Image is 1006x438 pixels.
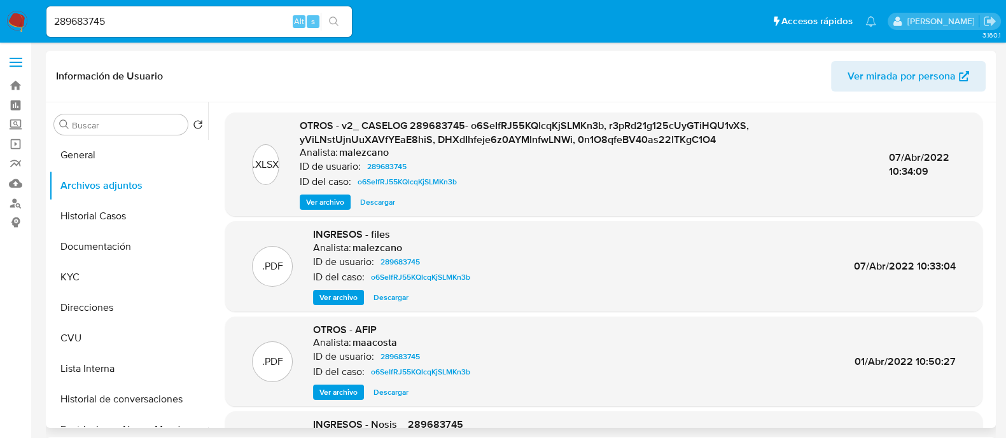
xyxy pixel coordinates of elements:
h6: malezcano [353,242,402,254]
span: o6SeIfRJ55KQlcqKjSLMKn3b [371,270,470,285]
p: ID de usuario: [313,350,374,363]
span: Ver archivo [319,291,358,304]
span: Alt [294,15,304,27]
p: ID del caso: [313,271,365,284]
span: 01/Abr/2022 10:50:27 [855,354,956,369]
a: 289683745 [362,159,412,174]
span: 289683745 [381,254,420,270]
a: o6SeIfRJ55KQlcqKjSLMKn3b [366,270,475,285]
p: ID del caso: [313,366,365,378]
span: OTROS - v2_ CASELOG 289683745- o6SeIfRJ55KQlcqKjSLMKn3b, r3pRd21g125cUyGTiHQU1vXS, yViLNstUjnUuXA... [300,118,749,147]
p: ID de usuario: [313,256,374,268]
a: o6SeIfRJ55KQlcqKjSLMKn3b [366,364,475,380]
button: Buscar [59,120,69,130]
button: Lista Interna [49,353,208,384]
span: 07/Abr/2022 10:33:04 [854,259,956,273]
span: Descargar [360,196,395,209]
button: Documentación [49,231,208,262]
p: martin.degiuli@mercadolibre.com [907,15,979,27]
span: 07/Abr/2022 10:34:09 [889,150,949,179]
a: o6SeIfRJ55KQlcqKjSLMKn3b [353,174,462,189]
p: Analista: [313,242,351,254]
button: Ver mirada por persona [831,61,986,92]
button: Volver al orden por defecto [193,120,203,133]
p: .PDF [262,259,283,273]
span: Accesos rápidos [781,15,853,28]
button: Direcciones [49,292,208,323]
span: Ver mirada por persona [848,61,956,92]
h6: maacosta [353,336,397,349]
span: INGRESOS - Nosis _ 289683745 [313,417,463,432]
button: Descargar [354,195,402,210]
span: Ver archivo [319,386,358,399]
span: s [311,15,315,27]
p: .PDF [262,355,283,369]
span: 289683745 [367,159,407,174]
button: Ver archivo [313,290,364,305]
span: o6SeIfRJ55KQlcqKjSLMKn3b [371,364,470,380]
button: Descargar [367,290,415,305]
p: ID de usuario: [300,160,361,173]
span: Descargar [374,291,409,304]
h6: malezcano [339,146,389,159]
a: 289683745 [375,254,425,270]
span: Descargar [374,386,409,399]
a: 289683745 [375,349,425,364]
button: CVU [49,323,208,353]
p: Analista: [300,146,338,159]
span: INGRESOS - files [313,227,390,242]
button: KYC [49,262,208,292]
p: Analista: [313,336,351,349]
button: General [49,140,208,170]
span: Ver archivo [306,196,344,209]
button: Ver archivo [313,385,364,400]
button: Descargar [367,385,415,400]
input: Buscar [72,120,183,131]
span: OTROS - AFIP [313,322,377,337]
a: Notificaciones [865,16,876,27]
button: Ver archivo [300,195,351,210]
span: 289683745 [381,349,420,364]
button: Archivos adjuntos [49,170,208,201]
button: Historial Casos [49,201,208,231]
a: Salir [983,15,996,28]
button: search-icon [321,13,347,31]
span: o6SeIfRJ55KQlcqKjSLMKn3b [358,174,457,189]
p: ID del caso: [300,175,351,188]
p: .XLSX [253,158,279,172]
button: Historial de conversaciones [49,384,208,414]
h1: Información de Usuario [56,70,163,83]
input: Buscar usuario o caso... [46,13,352,30]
